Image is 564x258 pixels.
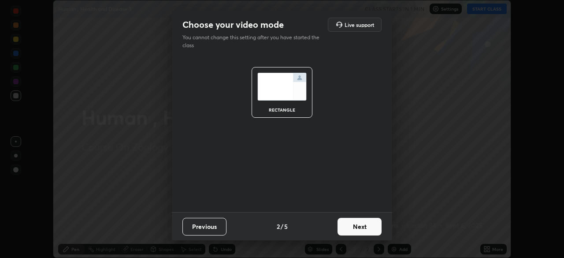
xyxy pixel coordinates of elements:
[277,222,280,231] h4: 2
[182,218,226,236] button: Previous
[257,73,307,101] img: normalScreenIcon.ae25ed63.svg
[345,22,374,27] h5: Live support
[284,222,288,231] h4: 5
[182,19,284,30] h2: Choose your video mode
[281,222,283,231] h4: /
[264,108,300,112] div: rectangle
[182,34,325,49] p: You cannot change this setting after you have started the class
[338,218,382,236] button: Next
